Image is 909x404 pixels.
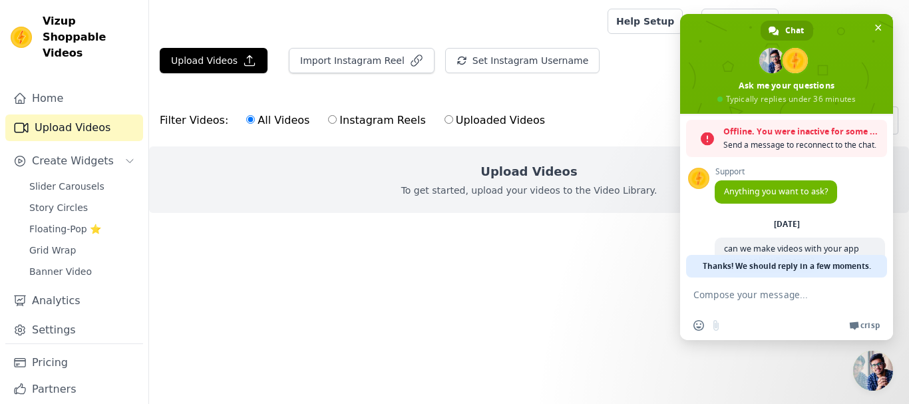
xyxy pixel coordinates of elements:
a: Story Circles [21,198,143,217]
a: Help Setup [608,9,683,34]
h2: Upload Videos [480,162,577,181]
img: Vizup [11,27,32,48]
a: Crisp [849,320,880,331]
a: Upload Videos [5,114,143,141]
span: Insert an emoji [693,320,704,331]
span: Support [715,167,837,176]
span: Vizup Shoppable Videos [43,13,138,61]
button: Create Widgets [5,148,143,174]
label: Uploaded Videos [444,112,546,129]
a: Close chat [853,351,893,391]
span: Thanks! We should reply in a few moments. [703,255,871,278]
a: Chat [761,21,813,41]
input: Uploaded Videos [445,115,453,124]
input: All Videos [246,115,255,124]
div: [DATE] [774,220,800,228]
p: To get started, upload your videos to the Video Library. [401,184,657,197]
label: Instagram Reels [327,112,426,129]
div: Filter Videos: [160,105,552,136]
a: Slider Carousels [21,177,143,196]
p: [PERSON_NAME] [811,9,898,33]
button: Upload Videos [160,48,268,73]
button: Set Instagram Username [445,48,600,73]
button: M [PERSON_NAME] [789,9,898,33]
a: Grid Wrap [21,241,143,260]
a: Banner Video [21,262,143,281]
label: All Videos [246,112,310,129]
a: Partners [5,376,143,403]
span: Story Circles [29,201,88,214]
textarea: Compose your message... [693,278,853,311]
a: Analytics [5,288,143,314]
a: Home [5,85,143,112]
span: Chat [785,21,804,41]
span: can we make videos with your app using only still images? [724,243,859,266]
span: Slider Carousels [29,180,104,193]
button: Import Instagram Reel [289,48,435,73]
span: Create Widgets [32,153,114,169]
span: Floating-Pop ⭐ [29,222,101,236]
span: Grid Wrap [29,244,76,257]
span: Offline. You were inactive for some time. [723,125,880,138]
span: Close chat [871,21,885,35]
span: Send a message to reconnect to the chat. [723,138,880,152]
a: Book Demo [701,9,778,34]
a: Pricing [5,349,143,376]
a: Settings [5,317,143,343]
a: Floating-Pop ⭐ [21,220,143,238]
span: Banner Video [29,265,92,278]
input: Instagram Reels [328,115,337,124]
span: Crisp [860,320,880,331]
span: Anything you want to ask? [724,186,828,197]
